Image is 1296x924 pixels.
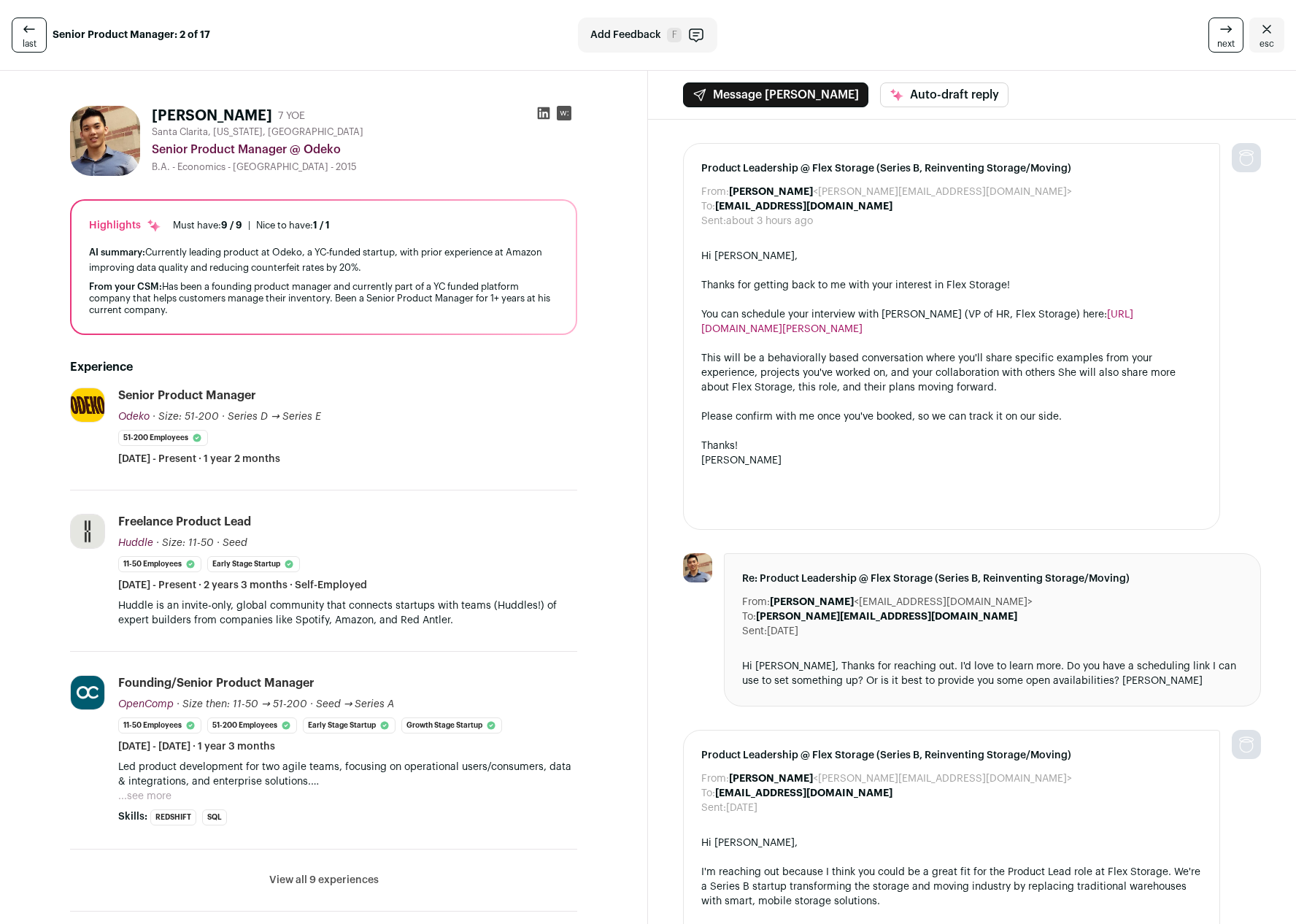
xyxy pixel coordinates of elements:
[701,786,715,801] dt: To:
[222,409,225,424] span: ·
[118,809,147,824] span: Skills:
[153,412,219,422] span: · Size: 51-200
[23,38,36,50] span: last
[770,597,854,607] b: [PERSON_NAME]
[118,538,153,548] span: Huddle
[12,18,47,53] a: last
[756,612,1017,622] b: [PERSON_NAME][EMAIL_ADDRESS][DOMAIN_NAME]
[89,282,162,291] span: From your CSM:
[118,699,174,709] span: OpenComp
[256,220,330,231] div: Nice to have:
[1232,143,1261,172] img: nopic.png
[89,218,161,233] div: Highlights
[177,699,307,709] span: · Size then: 11-50 → 51-200
[701,278,1202,293] div: Thanks for getting back to me with your interest in Flex Storage!
[715,201,892,212] b: [EMAIL_ADDRESS][DOMAIN_NAME]
[313,220,330,230] span: 1 / 1
[207,717,297,734] li: 51-200 employees
[701,801,726,815] dt: Sent:
[1249,18,1284,53] a: Close
[715,788,892,798] b: [EMAIL_ADDRESS][DOMAIN_NAME]
[303,717,396,734] li: Early Stage Startup
[89,247,145,257] span: AI summary:
[152,126,363,138] span: Santa Clarita, [US_STATE], [GEOGRAPHIC_DATA]
[701,771,729,786] dt: From:
[228,412,321,422] span: Series D → Series E
[701,161,1202,176] span: Product Leadership @ Flex Storage (Series B, Reinventing Storage/Moving)
[1208,18,1243,53] a: next
[742,659,1243,688] div: Hi [PERSON_NAME], Thanks for reaching out. I'd love to learn more. Do you have a scheduling link ...
[150,809,196,825] li: Redshift
[70,358,577,376] h2: Experience
[118,789,171,804] button: ...see more
[742,609,756,624] dt: To:
[578,18,717,53] button: Add Feedback F
[742,595,770,609] dt: From:
[118,675,315,691] div: Founding/Senior Product Manager
[278,109,305,123] div: 7 YOE
[118,717,201,734] li: 11-50 employees
[173,220,242,231] div: Must have:
[89,281,558,316] div: Has been a founding product manager and currently part of a YC funded platform company that helps...
[729,185,1072,199] dd: <[PERSON_NAME][EMAIL_ADDRESS][DOMAIN_NAME]>
[223,538,247,548] span: Seed
[701,453,1202,468] div: [PERSON_NAME]
[701,409,1202,424] div: Please confirm with me once you've booked, so we can track it on our side.
[202,809,227,825] li: SQL
[701,249,1202,263] div: Hi [PERSON_NAME],
[118,760,577,789] p: Led product development for two agile teams, focusing on operational users/consumers, data & inte...
[729,771,1072,786] dd: <[PERSON_NAME][EMAIL_ADDRESS][DOMAIN_NAME]>
[118,598,577,628] p: Huddle is an invite-only, global community that connects startups with teams (Huddles!) of expert...
[71,515,104,548] img: 8c9e9bb1dbedee415fd04d5450ae33b1685024e3fbb770cd19c90aba7a234221.jpg
[683,82,868,107] button: Message [PERSON_NAME]
[70,106,140,176] img: 80490f2a29a4893bb9634b4122be9a624e28b9b41a6693d0bc3e1e942b95c841.jpg
[152,161,577,173] div: B.A. - Economics - [GEOGRAPHIC_DATA] - 2015
[89,245,558,275] div: Currently leading product at Odeko, a YC-funded startup, with prior experience at Amazon improvin...
[729,187,813,197] b: [PERSON_NAME]
[701,214,726,228] dt: Sent:
[701,748,1202,763] span: Product Leadership @ Flex Storage (Series B, Reinventing Storage/Moving)
[401,717,502,734] li: Growth Stage Startup
[701,439,1202,453] div: Thanks!
[118,452,280,466] span: [DATE] - Present · 1 year 2 months
[118,739,275,754] span: [DATE] - [DATE] · 1 year 3 months
[701,185,729,199] dt: From:
[118,556,201,572] li: 11-50 employees
[726,214,813,228] dd: about 3 hours ago
[742,571,1243,586] span: Re: Product Leadership @ Flex Storage (Series B, Reinventing Storage/Moving)
[1217,38,1235,50] span: next
[53,28,210,42] strong: Senior Product Manager: 2 of 17
[156,538,214,548] span: · Size: 11-50
[767,624,798,639] dd: [DATE]
[1232,730,1261,759] img: nopic.png
[118,388,256,404] div: Senior Product Manager
[118,578,367,593] span: [DATE] - Present · 2 years 3 months · Self-Employed
[152,106,272,126] h1: [PERSON_NAME]
[701,307,1202,336] div: You can schedule your interview with [PERSON_NAME] (VP of HR, Flex Storage) here:
[726,801,757,815] dd: [DATE]
[217,536,220,550] span: ·
[118,430,208,446] li: 51-200 employees
[269,873,379,888] button: View all 9 experiences
[207,556,300,572] li: Early Stage Startup
[152,141,577,158] div: Senior Product Manager @ Odeko
[742,624,767,639] dt: Sent:
[71,676,104,709] img: 52e990f9e7206accbc95dc7691811ff783630eb7e2285dedde4d7af115bee83a.svg
[683,553,712,582] img: 80490f2a29a4893bb9634b4122be9a624e28b9b41a6693d0bc3e1e942b95c841.jpg
[590,28,661,42] span: Add Feedback
[316,699,395,709] span: Seed → Series A
[310,697,313,712] span: ·
[880,82,1008,107] button: Auto-draft reply
[118,514,251,530] div: Freelance Product Lead
[1260,38,1274,50] span: esc
[71,388,104,422] img: 95f02239663ae4cef3e46bd281e6087faabf4a88aa75100dc496587183a5828a
[221,220,242,230] span: 9 / 9
[701,351,1202,395] div: This will be a behaviorally based conversation where you'll share specific examples from your exp...
[701,199,715,214] dt: To:
[729,774,813,784] b: [PERSON_NAME]
[118,412,150,422] span: Odeko
[667,28,682,42] span: F
[770,595,1033,609] dd: <[EMAIL_ADDRESS][DOMAIN_NAME]>
[173,220,330,231] ul: |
